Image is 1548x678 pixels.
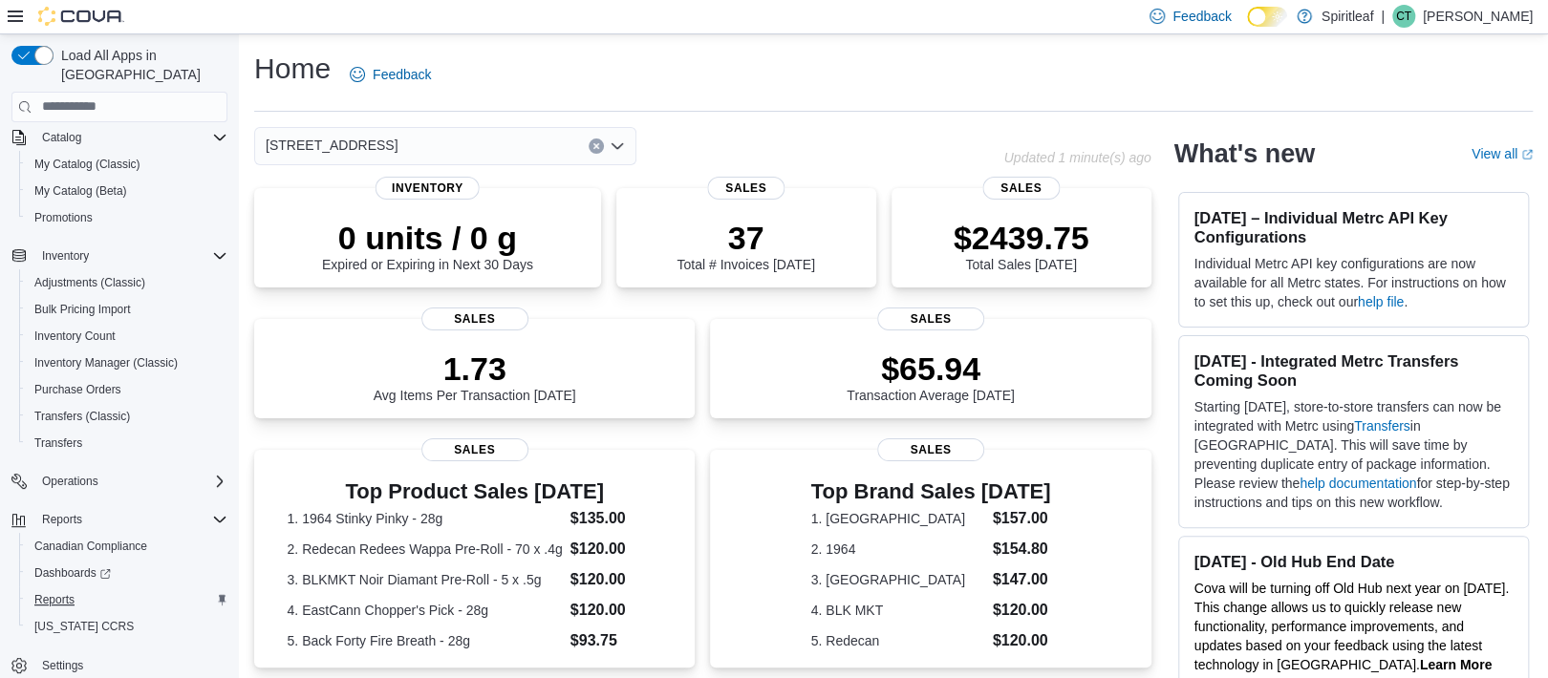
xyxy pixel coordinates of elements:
button: Inventory Count [19,323,235,350]
span: Bulk Pricing Import [34,302,131,317]
dd: $154.80 [993,538,1051,561]
h3: [DATE] - Old Hub End Date [1194,552,1513,571]
dd: $120.00 [570,538,662,561]
span: Inventory Count [34,328,116,344]
span: Adjustments (Classic) [27,271,227,294]
p: 0 units / 0 g [322,219,533,257]
span: Sales [421,438,528,461]
span: Inventory [376,177,480,200]
a: Adjustments (Classic) [27,271,153,294]
a: Dashboards [19,560,235,586]
dt: 1. [GEOGRAPHIC_DATA] [811,509,985,528]
dd: $135.00 [570,507,662,530]
svg: External link [1521,149,1533,160]
span: My Catalog (Beta) [27,180,227,202]
input: Dark Mode [1247,7,1287,27]
a: My Catalog (Classic) [27,153,148,176]
button: Clear input [589,138,604,154]
button: Adjustments (Classic) [19,269,235,296]
span: Feedback [1172,7,1231,26]
span: Settings [34,653,227,677]
span: Reports [42,512,82,527]
dt: 3. [GEOGRAPHIC_DATA] [811,570,985,589]
h3: Top Brand Sales [DATE] [811,480,1051,503]
button: Operations [34,470,106,493]
span: Reports [27,588,227,611]
p: Spiritleaf [1322,5,1373,28]
span: Purchase Orders [34,382,121,397]
dt: 5. Redecan [811,631,985,650]
span: Inventory Manager (Classic) [27,351,227,374]
dt: 3. BLKMKT Noir Diamant Pre-Roll - 5 x .5g [288,570,563,589]
button: Purchase Orders [19,376,235,403]
div: Avg Items Per Transaction [DATE] [374,350,576,403]
a: Transfers [1354,418,1410,434]
span: Sales [877,307,984,330]
span: Transfers [34,435,82,451]
a: Purchase Orders [27,378,129,401]
span: Settings [42,658,83,673]
button: Canadian Compliance [19,533,235,560]
p: 1.73 [374,350,576,388]
span: Transfers (Classic) [34,409,130,424]
h3: [DATE] – Individual Metrc API Key Configurations [1194,208,1513,246]
span: Inventory [42,248,89,264]
p: Starting [DATE], store-to-store transfers can now be integrated with Metrc using in [GEOGRAPHIC_D... [1194,397,1513,512]
button: Open list of options [610,138,625,154]
button: Inventory [4,243,235,269]
div: Total # Invoices [DATE] [677,219,814,272]
a: Settings [34,654,91,677]
dd: $120.00 [993,629,1051,652]
dt: 4. BLK MKT [811,601,985,620]
h1: Home [254,50,331,88]
h2: What's new [1174,138,1315,169]
p: Updated 1 minute(s) ago [1003,150,1150,165]
dt: 1. 1964 Stinky Pinky - 28g [288,509,563,528]
span: Sales [982,177,1061,200]
span: Dashboards [34,565,111,581]
span: Sales [421,307,528,330]
span: Reports [34,592,75,607]
dd: $120.00 [570,599,662,622]
span: Catalog [42,130,81,145]
a: Reports [27,588,82,611]
dt: 2. 1964 [811,540,985,559]
button: Bulk Pricing Import [19,296,235,323]
a: Bulk Pricing Import [27,298,139,321]
span: Transfers [27,432,227,455]
span: Cova will be turning off Old Hub next year on [DATE]. This change allows us to quickly release ne... [1194,581,1509,672]
span: CT [1396,5,1411,28]
button: Catalog [34,126,89,149]
button: Inventory Manager (Classic) [19,350,235,376]
dt: 4. EastCann Chopper's Pick - 28g [288,601,563,620]
span: Operations [42,474,98,489]
span: [US_STATE] CCRS [34,619,134,634]
button: My Catalog (Beta) [19,178,235,204]
a: My Catalog (Beta) [27,180,135,202]
span: Sales [707,177,785,200]
p: 37 [677,219,814,257]
button: Transfers (Classic) [19,403,235,430]
a: help file [1358,294,1404,309]
button: Reports [19,586,235,613]
span: Load All Apps in [GEOGRAPHIC_DATA] [54,46,227,84]
dd: $93.75 [570,629,662,652]
span: [STREET_ADDRESS] [266,134,398,157]
a: Inventory Manager (Classic) [27,351,185,374]
h3: [DATE] - Integrated Metrc Transfers Coming Soon [1194,351,1513,390]
button: Inventory [34,244,97,267]
span: Inventory [34,244,227,267]
span: Operations [34,470,227,493]
span: My Catalog (Classic) [34,157,140,172]
div: Clifford T [1392,5,1415,28]
span: Dashboards [27,561,227,584]
a: Learn More [1420,657,1492,672]
span: Inventory Manager (Classic) [34,355,178,371]
a: Dashboards [27,561,118,584]
p: $2439.75 [954,219,1089,257]
span: Bulk Pricing Import [27,298,227,321]
span: Transfers (Classic) [27,405,227,428]
a: Transfers [27,432,90,455]
dd: $120.00 [570,568,662,591]
dd: $120.00 [993,599,1051,622]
